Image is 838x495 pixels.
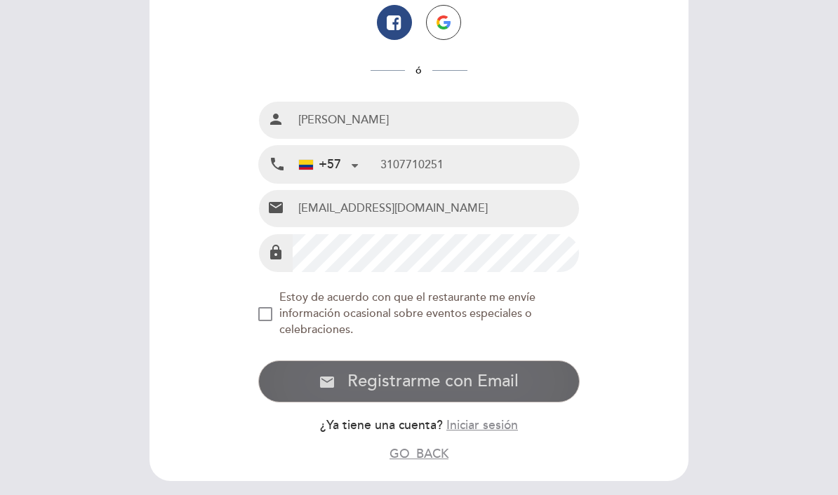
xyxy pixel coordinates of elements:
button: email Registrarme con Email [258,360,580,402]
input: Email [293,190,580,227]
i: email [267,199,284,216]
i: lock [267,244,284,261]
div: +57 [299,156,341,174]
span: Registrarme con Email [347,371,519,391]
i: local_phone [269,156,286,173]
i: person [267,111,284,128]
div: Colombia: +57 [293,147,364,182]
span: ó [405,65,432,76]
md-checkbox: NEW_MODAL_AGREE_RESTAURANT_SEND_OCCASIONAL_INFO [258,290,580,338]
button: GO_BACK [390,445,448,463]
span: Estoy de acuerdo con que el restaurante me envíe información ocasional sobre eventos especiales o... [279,290,536,337]
i: email [319,374,335,391]
button: Iniciar sesión [446,416,518,434]
input: Nombre y Apellido [293,102,580,139]
input: Teléfono Móvil [380,146,579,183]
img: icon-google.png [437,15,451,29]
span: ¿Ya tiene una cuenta? [320,418,443,433]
